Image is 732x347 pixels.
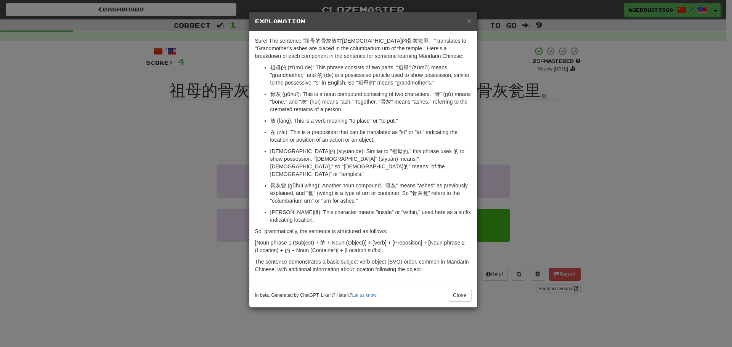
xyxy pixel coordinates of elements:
p: The sentence demonstrates a basic subject-verb-object (SVO) order, common in Mandarin Chinese, wi... [255,258,472,273]
p: So, grammatically, the sentence is structured as follows: [255,227,472,235]
p: 在 (zài): This is a preposition that can be translated as "in" or "at," indicating the location or... [270,128,472,144]
a: Let us know [352,293,376,298]
p: 祖母的 (zǔmǔ de): This phrase consists of two parts. "祖母" (zǔmǔ) means "grandmother," and 的 (de) is ... [270,64,472,86]
p: [PERSON_NAME](lǐ): This character means "inside" or "within," used here as a suffix indicating lo... [270,208,472,224]
p: 骨灰 (gǔhuī): This is a noun compound consisting of two characters. "骨" (gǔ) means "bone," and "灰" ... [270,90,472,113]
p: [Noun phrase 1 (Subject) + 的 + Noun (Object)] + [Verb] + [Preposition] + [Noun phrase 2 (Location... [255,239,472,254]
p: Sure! The sentence "祖母的骨灰放在[DEMOGRAPHIC_DATA]的骨灰瓮里。" translates to "Grandmother's ashes are place... [255,37,472,60]
button: Close [467,17,471,25]
p: [DEMOGRAPHIC_DATA]的 (sìyuàn de): Similar to "祖母的," this phrase uses 的 to show possession. "[DEMOG... [270,147,472,178]
p: 放 (fàng): This is a verb meaning "to place" or "to put." [270,117,472,125]
button: Close [448,289,472,302]
p: 骨灰瓮 (gǔhuī wèng): Another noun compound. "骨灰" means "ashes" as previously explained, and "瓮" (wèn... [270,182,472,205]
small: In beta. Generated by ChatGPT. Like it? Hate it? ! [255,292,378,299]
span: × [467,16,471,25]
h5: Explanation [255,18,472,25]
